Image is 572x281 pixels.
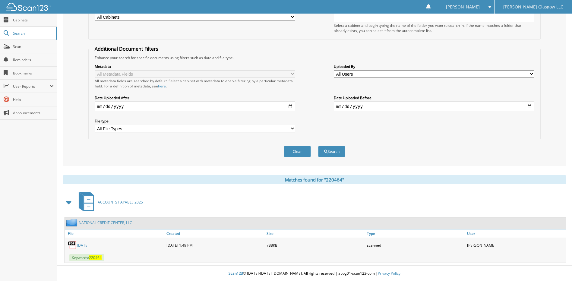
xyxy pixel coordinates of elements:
[165,229,265,238] a: Created
[466,229,566,238] a: User
[57,266,572,281] div: © [DATE]-[DATE] [DOMAIN_NAME]. All rights reserved | appg01-scan123-com |
[446,5,480,9] span: [PERSON_NAME]
[13,110,54,115] span: Announcements
[229,271,243,276] span: Scan123
[158,84,166,89] a: here
[334,23,534,33] div: Select a cabinet and begin typing the name of the folder you want to search in. If the name match...
[6,3,51,11] img: scan123-logo-white.svg
[13,97,54,102] span: Help
[98,200,143,205] span: ACCOUNTS PAYABLE 2025
[334,102,534,111] input: end
[165,239,265,251] div: [DATE] 1:49 PM
[92,55,537,60] div: Enhance your search for specific documents using filters such as date and file type.
[65,229,165,238] a: File
[265,229,365,238] a: Size
[66,219,79,226] img: folder2.png
[95,64,295,69] label: Metadata
[365,229,466,238] a: Type
[265,239,365,251] div: 788KB
[63,175,566,184] div: Matches found for "220464"
[95,78,295,89] div: All metadata fields are searched by default. Select a cabinet with metadata to enable filtering b...
[79,220,132,225] a: NATIONAL CREDIT CENTER, LLC
[284,146,311,157] button: Clear
[95,102,295,111] input: start
[334,95,534,100] label: Date Uploaded Before
[378,271,400,276] a: Privacy Policy
[89,255,102,260] span: 220464
[365,239,466,251] div: scanned
[68,241,77,250] img: PDF.png
[92,46,161,52] legend: Additional Document Filters
[13,84,49,89] span: User Reports
[95,95,295,100] label: Date Uploaded After
[318,146,345,157] button: Search
[466,239,566,251] div: [PERSON_NAME]
[334,64,534,69] label: Uploaded By
[503,5,563,9] span: [PERSON_NAME] Glasgow LLC
[77,243,89,248] a: [DATE]
[542,252,572,281] iframe: Chat Widget
[13,71,54,76] span: Bookmarks
[69,254,104,261] span: Keywords:
[13,44,54,49] span: Scan
[13,57,54,62] span: Reminders
[13,31,53,36] span: Search
[75,190,143,214] a: ACCOUNTS PAYABLE 2025
[13,17,54,23] span: Cabinets
[95,118,295,124] label: File type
